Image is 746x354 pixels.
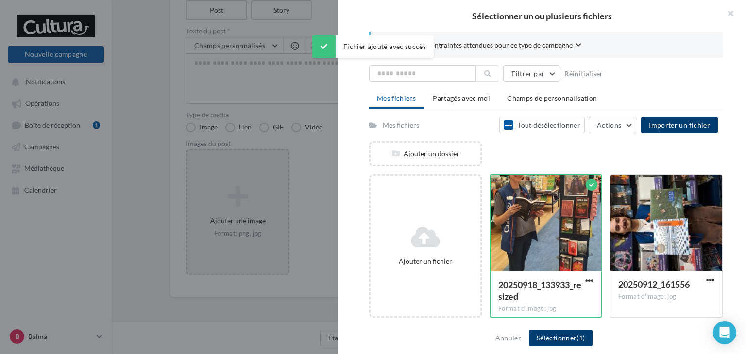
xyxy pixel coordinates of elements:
[498,305,593,313] div: Format d'image: jpg
[386,40,573,50] span: Consulter les contraintes attendues pour ce type de campagne
[498,279,581,302] span: 20250918_133933_resized
[371,149,480,159] div: Ajouter un dossier
[529,330,593,346] button: Sélectionner(1)
[377,94,416,102] span: Mes fichiers
[713,321,736,344] div: Open Intercom Messenger
[312,35,434,58] div: Fichier ajouté avec succès
[597,121,621,129] span: Actions
[618,279,690,290] span: 20250912_161556
[641,117,718,133] button: Importer un fichier
[618,292,714,301] div: Format d'image: jpg
[383,120,419,130] div: Mes fichiers
[560,68,607,80] button: Réinitialiser
[503,65,560,82] button: Filtrer par
[589,117,637,133] button: Actions
[492,332,525,344] button: Annuler
[576,334,585,342] span: (1)
[649,121,710,129] span: Importer un fichier
[433,94,490,102] span: Partagés avec moi
[499,117,585,133] button: Tout désélectionner
[354,12,730,20] h2: Sélectionner un ou plusieurs fichiers
[386,40,581,52] button: Consulter les contraintes attendues pour ce type de campagne
[507,94,597,102] span: Champs de personnalisation
[374,257,476,266] div: Ajouter un fichier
